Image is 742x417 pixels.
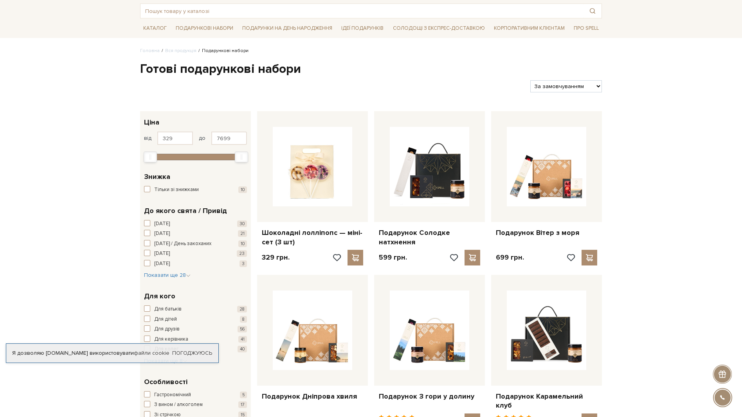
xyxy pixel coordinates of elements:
[144,260,247,268] button: [DATE] 3
[144,391,247,399] button: Гастрономічний 5
[154,325,180,333] span: Для друзів
[237,306,247,312] span: 28
[172,350,212,357] a: Погоджуюсь
[144,206,227,216] span: До якого свята / Привід
[496,392,597,410] a: Подарунок Карамельний клуб
[584,4,602,18] button: Пошук товару у каталозі
[238,401,247,408] span: 17
[379,392,480,401] a: Подарунок З гори у долину
[140,61,602,78] h1: Готові подарункові набори
[262,392,363,401] a: Подарунок Дніпрова хвиля
[154,401,203,409] span: З вином / алкоголем
[154,316,177,323] span: Для дітей
[173,22,236,34] a: Подарункові набори
[144,291,175,301] span: Для кого
[144,357,187,364] span: Показати ще 8
[165,48,196,54] a: Вся продукція
[240,316,247,323] span: 8
[240,260,247,267] span: 3
[144,377,187,387] span: Особливості
[338,22,387,34] a: Ідеї подарунків
[238,336,247,343] span: 41
[154,186,199,194] span: Тільки зі знижками
[140,48,160,54] a: Головна
[144,325,247,333] button: Для друзів 56
[262,253,290,262] p: 329 грн.
[154,230,170,238] span: [DATE]
[238,186,247,193] span: 10
[238,346,247,352] span: 40
[140,22,170,34] a: Каталог
[154,250,170,258] span: [DATE]
[144,240,247,248] button: [DATE] / День закоханих 10
[144,336,247,343] button: Для керівника 41
[196,47,249,54] li: Подарункові набори
[496,228,597,237] a: Подарунок Вітер з моря
[144,401,247,409] button: З вином / алкоголем 17
[144,117,159,128] span: Ціна
[6,350,218,357] div: Я дозволяю [DOMAIN_NAME] використовувати
[262,228,363,247] a: Шоколадні лолліпопс — міні-сет (3 шт)
[144,135,151,142] span: від
[390,22,488,35] a: Солодощі з експрес-доставкою
[154,240,211,248] span: [DATE] / День закоханих
[144,271,191,279] button: Показати ще 28
[237,220,247,227] span: 30
[211,132,247,145] input: Ціна
[237,250,247,257] span: 23
[235,152,248,162] div: Max
[154,391,191,399] span: Гастрономічний
[154,220,170,228] span: [DATE]
[496,253,524,262] p: 699 грн.
[154,336,188,343] span: Для керівника
[144,186,247,194] button: Тільки зі знижками 10
[144,272,191,278] span: Показати ще 28
[140,4,584,18] input: Пошук товару у каталозі
[239,22,335,34] a: Подарунки на День народження
[379,253,407,262] p: 599 грн.
[144,230,247,238] button: [DATE] 21
[144,305,247,313] button: Для батьків 28
[144,220,247,228] button: [DATE] 30
[238,230,247,237] span: 21
[144,316,247,323] button: Для дітей 8
[491,22,568,34] a: Корпоративним клієнтам
[144,171,170,182] span: Знижка
[157,132,193,145] input: Ціна
[154,305,182,313] span: Для батьків
[144,250,247,258] button: [DATE] 23
[238,240,247,247] span: 10
[199,135,205,142] span: до
[154,260,170,268] span: [DATE]
[238,326,247,332] span: 56
[571,22,602,34] a: Про Spell
[379,228,480,247] a: Подарунок Солодке натхнення
[134,350,169,356] a: файли cookie
[240,392,247,398] span: 5
[144,152,157,162] div: Min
